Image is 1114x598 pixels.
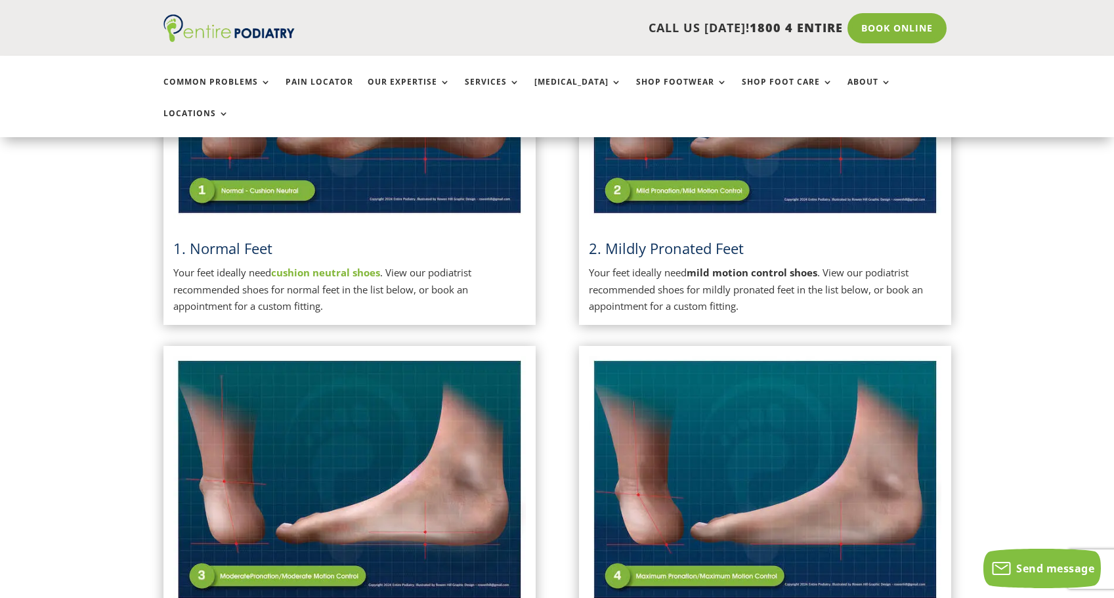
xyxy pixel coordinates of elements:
[983,549,1101,588] button: Send message
[271,266,380,279] a: cushion neutral shoes
[534,77,622,106] a: [MEDICAL_DATA]
[465,77,520,106] a: Services
[636,77,727,106] a: Shop Footwear
[589,265,941,315] p: Your feet ideally need . View our podiatrist recommended shoes for mildly pronated feet in the li...
[750,20,843,35] span: 1800 4 ENTIRE
[173,265,526,315] p: Your feet ideally need . View our podiatrist recommended shoes for normal feet in the list below,...
[1016,561,1094,576] span: Send message
[687,266,817,279] strong: mild motion control shoes
[163,32,295,45] a: Entire Podiatry
[286,77,353,106] a: Pain Locator
[589,238,744,258] span: 2. Mildly Pronated Feet
[847,13,947,43] a: Book Online
[173,238,272,258] a: 1. Normal Feet
[163,109,229,137] a: Locations
[742,77,833,106] a: Shop Foot Care
[345,20,843,37] p: CALL US [DATE]!
[368,77,450,106] a: Our Expertise
[847,77,891,106] a: About
[163,14,295,42] img: logo (1)
[163,77,271,106] a: Common Problems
